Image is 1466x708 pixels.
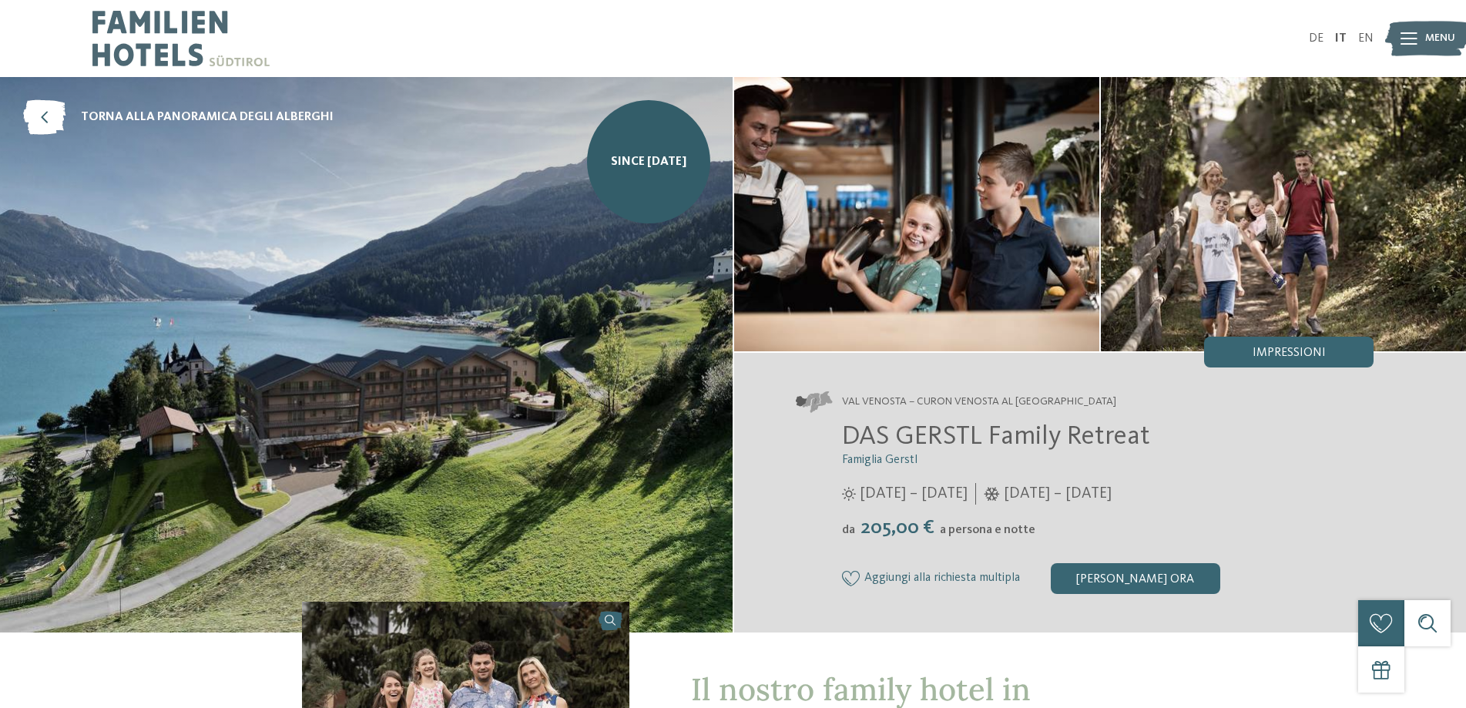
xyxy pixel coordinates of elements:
div: [PERSON_NAME] ora [1051,563,1220,594]
span: a persona e notte [940,524,1035,536]
span: Impressioni [1253,347,1326,359]
span: 205,00 € [857,518,938,538]
a: torna alla panoramica degli alberghi [23,100,334,135]
span: da [842,524,855,536]
span: torna alla panoramica degli alberghi [81,109,334,126]
span: Aggiungi alla richiesta multipla [864,572,1020,586]
span: [DATE] – [DATE] [1004,483,1112,505]
span: Menu [1425,31,1455,46]
i: Orari d'apertura inverno [984,487,1000,501]
a: EN [1358,32,1374,45]
span: DAS GERSTL Family Retreat [842,423,1150,450]
a: IT [1335,32,1347,45]
img: Una vacanza di relax in un family hotel in Val Venosta [1101,77,1466,351]
a: DE [1309,32,1323,45]
span: SINCE [DATE] [611,153,686,170]
i: Orari d'apertura estate [842,487,856,501]
span: [DATE] – [DATE] [860,483,968,505]
img: Una vacanza di relax in un family hotel in Val Venosta [734,77,1099,351]
span: Famiglia Gerstl [842,454,918,466]
span: Val Venosta – Curon Venosta al [GEOGRAPHIC_DATA] [842,394,1116,410]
